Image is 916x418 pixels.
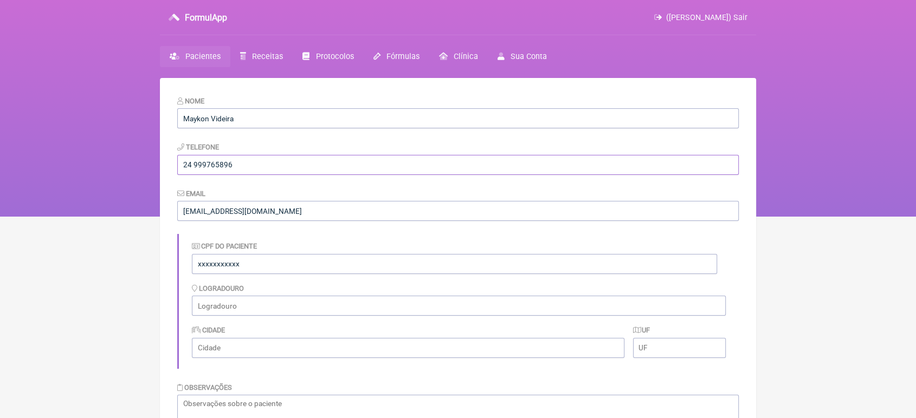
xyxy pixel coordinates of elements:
[633,338,726,358] input: UF
[185,12,227,23] h3: FormulApp
[252,52,283,61] span: Receitas
[177,383,232,391] label: Observações
[429,46,488,67] a: Clínica
[666,13,747,22] span: ([PERSON_NAME]) Sair
[177,108,739,128] input: Nome do Paciente
[185,52,221,61] span: Pacientes
[160,46,230,67] a: Pacientes
[386,52,420,61] span: Fórmulas
[192,254,717,274] input: Identificação do Paciente
[177,190,205,198] label: Email
[364,46,429,67] a: Fórmulas
[177,201,739,221] input: paciente@email.com
[177,143,219,151] label: Telefone
[177,97,204,105] label: Nome
[654,13,747,22] a: ([PERSON_NAME]) Sair
[192,296,726,316] input: Logradouro
[192,338,624,358] input: Cidade
[454,52,478,61] span: Clínica
[511,52,547,61] span: Sua Conta
[192,284,244,292] label: Logradouro
[230,46,293,67] a: Receitas
[633,326,650,334] label: UF
[488,46,557,67] a: Sua Conta
[293,46,363,67] a: Protocolos
[192,242,257,250] label: CPF do Paciente
[192,326,225,334] label: Cidade
[177,155,739,175] input: 21 9124 2137
[316,52,354,61] span: Protocolos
